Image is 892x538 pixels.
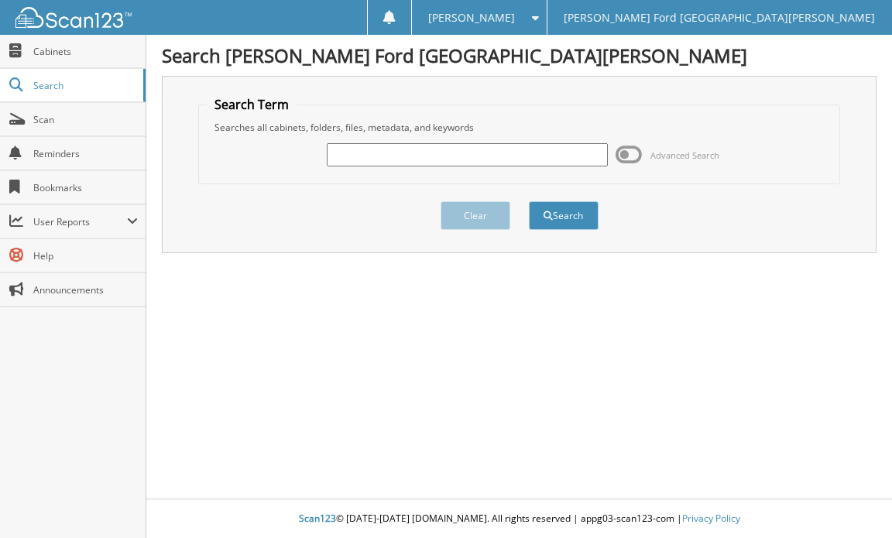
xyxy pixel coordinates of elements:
span: Search [33,79,136,92]
span: Advanced Search [650,149,719,161]
span: Scan [33,113,138,126]
h1: Search [PERSON_NAME] Ford [GEOGRAPHIC_DATA][PERSON_NAME] [162,43,877,68]
span: Cabinets [33,45,138,58]
iframe: Chat Widget [815,464,892,538]
span: Announcements [33,283,138,296]
div: © [DATE]-[DATE] [DOMAIN_NAME]. All rights reserved | appg03-scan123-com | [146,500,892,538]
button: Clear [441,201,510,230]
span: [PERSON_NAME] Ford [GEOGRAPHIC_DATA][PERSON_NAME] [564,13,875,22]
span: Bookmarks [33,181,138,194]
span: User Reports [33,215,127,228]
button: Search [529,201,599,230]
legend: Search Term [207,96,297,113]
img: scan123-logo-white.svg [15,7,132,28]
span: Reminders [33,147,138,160]
span: Help [33,249,138,262]
span: Scan123 [299,512,336,525]
span: [PERSON_NAME] [428,13,515,22]
div: Searches all cabinets, folders, files, metadata, and keywords [207,121,832,134]
a: Privacy Policy [682,512,740,525]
